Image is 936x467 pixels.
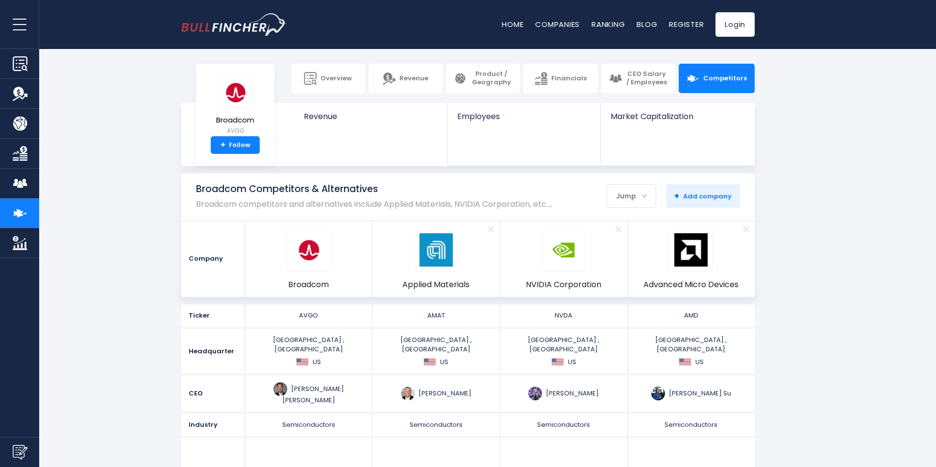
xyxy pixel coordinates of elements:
[610,221,627,238] a: Remove
[402,228,469,290] a: AMAT logo Applied Materials
[669,19,704,29] a: Register
[483,221,500,238] a: Remove
[375,336,496,367] div: [GEOGRAPHIC_DATA] ,[GEOGRAPHIC_DATA]
[703,74,747,83] span: Competitors
[181,221,245,297] div: Company
[304,112,438,121] span: Revenue
[568,358,576,367] span: US
[196,183,552,196] h1: Broadcom Competitors & Alternatives
[291,64,365,93] a: Overview
[320,74,352,83] span: Overview
[666,184,740,208] button: +Add company
[401,387,415,400] img: gary-e-dickerson.jpg
[313,358,321,367] span: US
[375,387,496,400] div: [PERSON_NAME]
[248,311,369,320] div: AVGO
[626,70,667,87] span: CEO Salary / Employees
[216,75,255,137] a: Broadcom AVGO
[643,279,739,290] span: Advanced Micro Devices
[535,19,580,29] a: Companies
[526,279,601,290] span: NVIDIA Corporation
[410,420,463,429] span: Semiconductors
[447,103,600,138] a: Employees
[216,116,254,124] span: Broadcom
[181,375,245,412] div: CEO
[611,112,744,121] span: Market Capitalization
[292,233,325,267] img: AVGO logo
[440,358,448,367] span: US
[287,228,331,290] a: AVGO logo Broadcom
[419,233,453,267] img: AMAT logo
[674,190,679,201] strong: +
[181,13,287,36] a: Go to homepage
[523,64,597,93] a: Financials
[631,336,752,367] div: [GEOGRAPHIC_DATA] ,[GEOGRAPHIC_DATA]
[248,336,369,367] div: [GEOGRAPHIC_DATA] ,[GEOGRAPHIC_DATA]
[591,19,625,29] a: Ranking
[715,12,755,37] a: Login
[601,64,675,93] a: CEO Salary / Employees
[738,221,755,238] a: Remove
[181,329,245,373] div: Headquarter
[551,74,587,83] span: Financials
[470,70,512,87] span: Product / Geography
[369,64,443,93] a: Revenue
[503,336,624,367] div: [GEOGRAPHIC_DATA] ,[GEOGRAPHIC_DATA]
[502,19,523,29] a: Home
[457,112,590,121] span: Employees
[375,311,496,320] div: AMAT
[282,420,335,429] span: Semiconductors
[211,136,260,154] a: +Follow
[631,387,752,400] div: [PERSON_NAME] Su
[526,228,601,290] a: NVDA logo NVIDIA Corporation
[537,420,590,429] span: Semiconductors
[631,311,752,320] div: AMD
[637,19,657,29] a: Blog
[607,186,656,206] div: Jump
[695,358,704,367] span: US
[216,126,254,135] small: AVGO
[181,304,245,327] div: Ticker
[643,228,739,290] a: AMD logo Advanced Micro Devices
[294,103,447,138] a: Revenue
[679,64,755,93] a: Competitors
[402,279,469,290] span: Applied Materials
[248,382,369,405] div: [PERSON_NAME] [PERSON_NAME]
[674,192,732,200] span: Add company
[528,387,542,400] img: jensen-huang.jpg
[221,141,225,149] strong: +
[196,199,552,209] p: Broadcom competitors and alternatives include Applied Materials, NVIDIA Corporation, etc.…
[399,74,428,83] span: Revenue
[446,64,520,93] a: Product / Geography
[273,382,287,396] img: hock-e-tan.jpg
[181,414,245,436] div: Industry
[651,387,665,400] img: lisa-su.jpg
[601,103,754,138] a: Market Capitalization
[503,311,624,320] div: NVDA
[547,233,580,267] img: NVDA logo
[181,13,287,36] img: bullfincher logo
[288,279,329,290] span: Broadcom
[503,387,624,400] div: [PERSON_NAME]
[665,420,717,429] span: Semiconductors
[674,233,708,267] img: AMD logo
